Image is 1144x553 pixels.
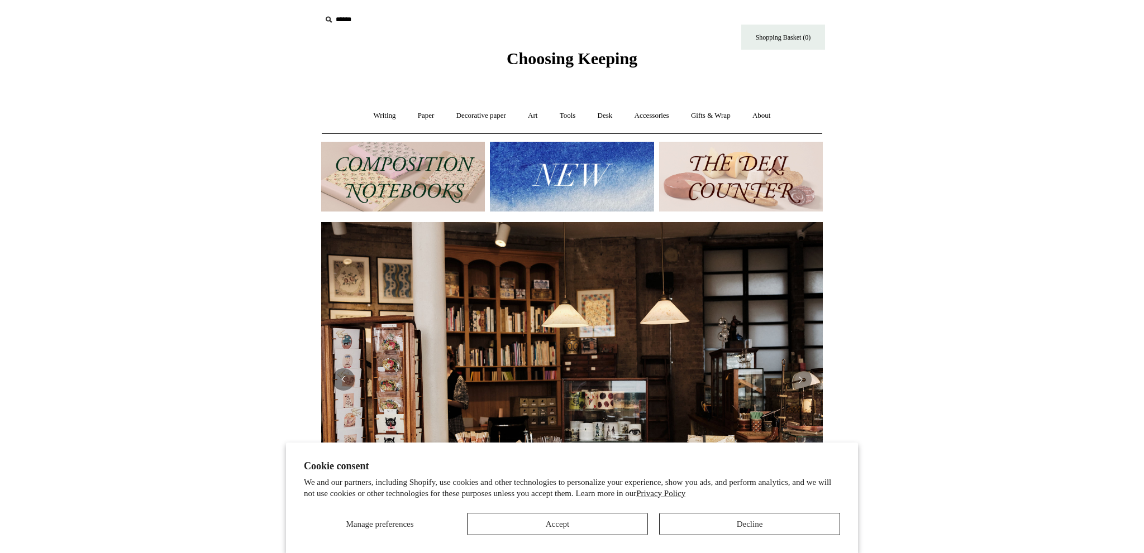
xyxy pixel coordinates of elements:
a: Art [518,101,547,131]
button: Decline [659,513,840,535]
a: Choosing Keeping [507,58,637,66]
img: 202302 Composition ledgers.jpg__PID:69722ee6-fa44-49dd-a067-31375e5d54ec [321,142,485,211]
a: Writing [364,101,406,131]
button: Previous [332,368,355,391]
img: New.jpg__PID:f73bdf93-380a-4a35-bcfe-7823039498e1 [490,142,654,211]
p: We and our partners, including Shopify, use cookies and other technologies to personalize your ex... [304,477,840,499]
img: 20250131 INSIDE OF THE SHOP.jpg__PID:b9484a69-a10a-4bde-9e8d-1408d3d5e6ad [321,222,823,537]
a: About [742,101,781,131]
a: Decorative paper [446,101,516,131]
a: Shopping Basket (0) [741,25,825,50]
button: Next [789,368,812,391]
a: Accessories [625,101,679,131]
a: Paper [408,101,445,131]
button: Manage preferences [304,513,456,535]
button: Accept [467,513,648,535]
span: Manage preferences [346,520,413,528]
a: Gifts & Wrap [681,101,741,131]
span: Choosing Keeping [507,49,637,68]
a: Privacy Policy [636,489,685,498]
a: Desk [588,101,623,131]
img: The Deli Counter [659,142,823,211]
h2: Cookie consent [304,460,840,472]
a: Tools [550,101,586,131]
